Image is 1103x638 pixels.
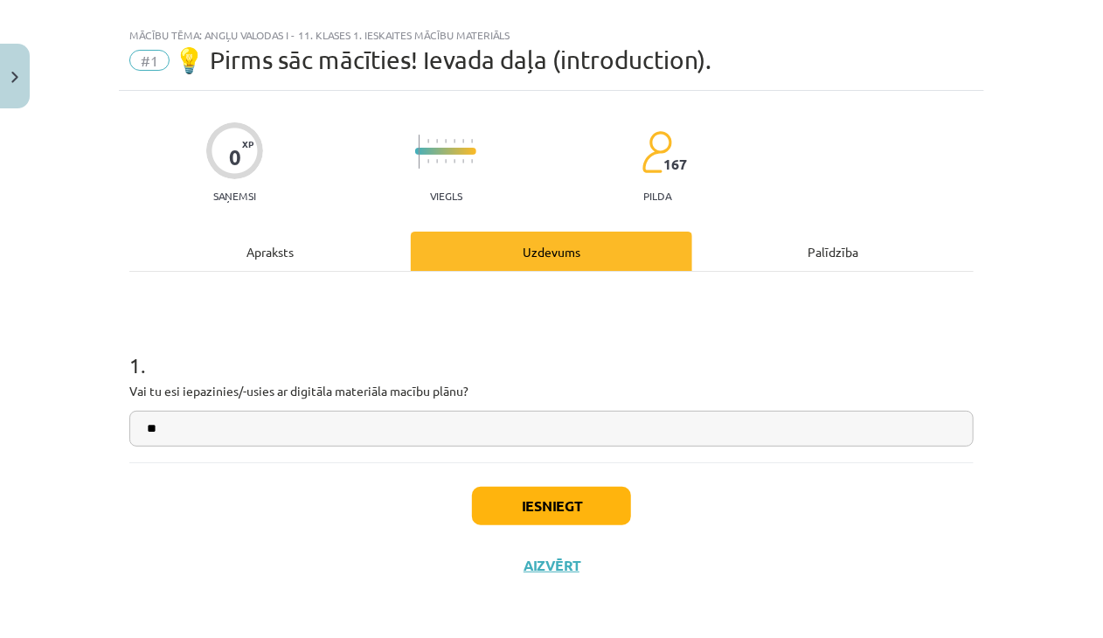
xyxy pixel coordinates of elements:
[642,130,672,174] img: students-c634bb4e5e11cddfef0936a35e636f08e4e9abd3cc4e673bd6f9a4125e45ecb1.svg
[242,139,253,149] span: XP
[419,135,420,169] img: icon-long-line-d9ea69661e0d244f92f715978eff75569469978d946b2353a9bb055b3ed8787d.svg
[436,139,438,143] img: icon-short-line-57e1e144782c952c97e751825c79c345078a6d821885a25fce030b3d8c18986b.svg
[454,159,455,163] img: icon-short-line-57e1e144782c952c97e751825c79c345078a6d821885a25fce030b3d8c18986b.svg
[206,190,263,202] p: Saņemsi
[445,139,447,143] img: icon-short-line-57e1e144782c952c97e751825c79c345078a6d821885a25fce030b3d8c18986b.svg
[129,232,411,271] div: Apraksts
[129,382,974,400] p: Vai tu esi iepazinies/-usies ar digitāla materiāla macību plānu?
[692,232,974,271] div: Palīdzība
[436,159,438,163] img: icon-short-line-57e1e144782c952c97e751825c79c345078a6d821885a25fce030b3d8c18986b.svg
[411,232,692,271] div: Uzdevums
[129,50,170,71] span: #1
[445,159,447,163] img: icon-short-line-57e1e144782c952c97e751825c79c345078a6d821885a25fce030b3d8c18986b.svg
[643,190,671,202] p: pilda
[472,487,631,525] button: Iesniegt
[454,139,455,143] img: icon-short-line-57e1e144782c952c97e751825c79c345078a6d821885a25fce030b3d8c18986b.svg
[518,557,585,574] button: Aizvērt
[129,322,974,377] h1: 1 .
[471,139,473,143] img: icon-short-line-57e1e144782c952c97e751825c79c345078a6d821885a25fce030b3d8c18986b.svg
[229,145,241,170] div: 0
[663,156,687,172] span: 167
[11,72,18,83] img: icon-close-lesson-0947bae3869378f0d4975bcd49f059093ad1ed9edebbc8119c70593378902aed.svg
[462,159,464,163] img: icon-short-line-57e1e144782c952c97e751825c79c345078a6d821885a25fce030b3d8c18986b.svg
[462,139,464,143] img: icon-short-line-57e1e144782c952c97e751825c79c345078a6d821885a25fce030b3d8c18986b.svg
[174,45,711,74] span: 💡 Pirms sāc mācīties! Ievada daļa (introduction).
[471,159,473,163] img: icon-short-line-57e1e144782c952c97e751825c79c345078a6d821885a25fce030b3d8c18986b.svg
[427,139,429,143] img: icon-short-line-57e1e144782c952c97e751825c79c345078a6d821885a25fce030b3d8c18986b.svg
[430,190,462,202] p: Viegls
[427,159,429,163] img: icon-short-line-57e1e144782c952c97e751825c79c345078a6d821885a25fce030b3d8c18986b.svg
[129,29,974,41] div: Mācību tēma: Angļu valodas i - 11. klases 1. ieskaites mācību materiāls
